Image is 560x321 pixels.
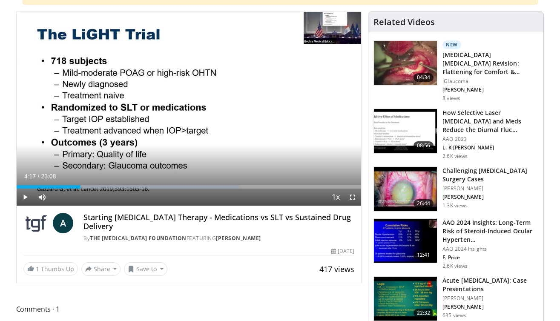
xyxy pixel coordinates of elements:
[24,173,36,180] span: 4:17
[34,189,51,206] button: Mute
[414,251,434,259] span: 12:41
[442,40,461,49] p: New
[373,109,538,160] a: 08:56 How Selective Laser [MEDICAL_DATA] and Meds Reduce the Diurnal Fluc… AAO 2023 L. K [PERSON_...
[327,189,344,206] button: Playback Rate
[414,199,434,208] span: 26:44
[442,86,538,93] p: [PERSON_NAME]
[17,189,34,206] button: Play
[81,262,121,276] button: Share
[442,202,468,209] p: 1.3K views
[442,109,538,134] h3: How Selective Laser [MEDICAL_DATA] and Meds Reduce the Diurnal Fluc…
[442,276,538,293] h3: Acute [MEDICAL_DATA]: Case Presentations
[442,312,466,319] p: 635 views
[373,40,538,102] a: 04:34 New [MEDICAL_DATA] [MEDICAL_DATA] Revision: Flattening for Comfort & Success iGlaucoma [PER...
[442,78,538,85] p: iGlaucoma
[374,109,437,153] img: 420b1191-3861-4d27-8af4-0e92e58098e4.150x105_q85_crop-smart_upscale.jpg
[53,213,73,233] a: A
[23,262,78,275] a: 1 Thumbs Up
[442,185,538,192] p: [PERSON_NAME]
[442,263,468,269] p: 2.6K views
[83,213,354,231] h4: Starting [MEDICAL_DATA] Therapy - Medications vs SLT vs Sustained Drug Delivery
[442,166,538,183] h3: Challenging [MEDICAL_DATA] Surgery Cases
[373,218,538,269] a: 12:41 AAO 2024 Insights: Long-Term Risk of Steroid-Induced Ocular Hyperten… AAO 2024 Insights F. ...
[16,304,362,315] span: Comments 1
[442,153,468,160] p: 2.6K views
[41,173,56,180] span: 23:08
[414,73,434,82] span: 04:34
[319,264,354,274] span: 417 views
[38,173,40,180] span: /
[442,295,538,302] p: [PERSON_NAME]
[23,213,50,233] img: The Glaucoma Foundation
[17,12,362,206] video-js: Video Player
[442,304,538,310] p: [PERSON_NAME]
[374,277,437,321] img: 70667664-86a4-45d1-8ebc-87674d5d23cb.150x105_q85_crop-smart_upscale.jpg
[331,247,354,255] div: [DATE]
[373,17,435,27] h4: Related Videos
[442,254,538,261] p: F. Price
[344,189,361,206] button: Fullscreen
[442,218,538,244] h3: AAO 2024 Insights: Long-Term Risk of Steroid-Induced Ocular Hyperten…
[374,219,437,263] img: d1bebadf-5ef8-4c82-bd02-47cdd9740fa5.150x105_q85_crop-smart_upscale.jpg
[414,309,434,317] span: 22:32
[83,235,354,242] div: By FEATURING
[373,166,538,212] a: 26:44 Challenging [MEDICAL_DATA] Surgery Cases [PERSON_NAME] [PERSON_NAME] 1.3K views
[442,51,538,76] h3: [MEDICAL_DATA] [MEDICAL_DATA] Revision: Flattening for Comfort & Success
[17,185,362,189] div: Progress Bar
[374,41,437,85] img: 3bd61a99-1ae1-4a9d-a6af-907ad073e0d9.150x105_q85_crop-smart_upscale.jpg
[414,141,434,150] span: 08:56
[442,136,538,143] p: AAO 2023
[442,246,538,252] p: AAO 2024 Insights
[374,167,437,211] img: 05a6f048-9eed-46a7-93e1-844e43fc910c.150x105_q85_crop-smart_upscale.jpg
[442,144,538,151] p: L. K [PERSON_NAME]
[216,235,261,242] a: [PERSON_NAME]
[442,194,538,201] p: [PERSON_NAME]
[442,95,460,102] p: 8 views
[36,265,39,273] span: 1
[90,235,187,242] a: The [MEDICAL_DATA] Foundation
[124,262,167,276] button: Save to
